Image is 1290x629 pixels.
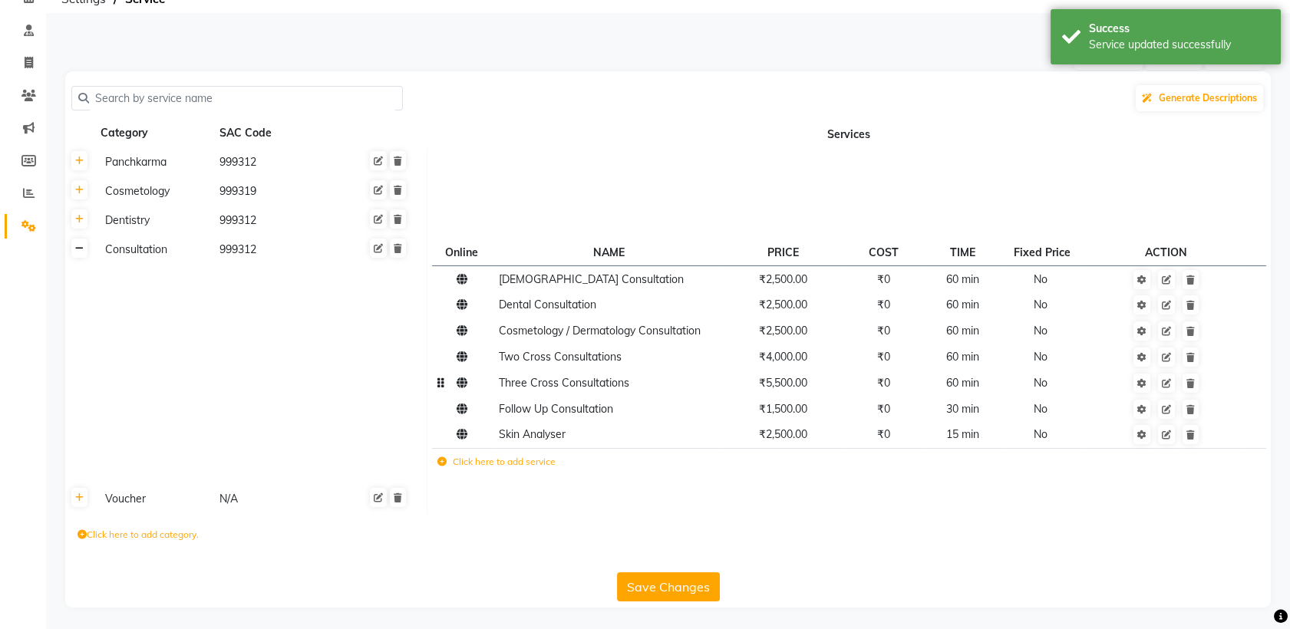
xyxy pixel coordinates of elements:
[218,211,331,230] div: 999312
[759,376,807,390] span: ₹5,500.00
[946,402,979,416] span: 30 min
[877,402,890,416] span: ₹0
[1034,427,1048,441] span: No
[218,123,331,143] div: SAC Code
[877,272,890,286] span: ₹0
[99,153,212,172] div: Panchkarma
[1034,376,1048,390] span: No
[1159,92,1257,104] span: Generate Descriptions
[218,240,331,259] div: 999312
[499,324,701,338] span: Cosmetology / Dermatology Consultation
[99,123,212,143] div: Category
[493,240,724,266] th: NAME
[759,402,807,416] span: ₹1,500.00
[218,489,331,509] div: N/A
[1089,37,1269,53] div: Service updated successfully
[437,455,556,469] label: Click here to add service
[1086,240,1246,266] th: ACTION
[499,272,684,286] span: [DEMOGRAPHIC_DATA] Consultation
[759,272,807,286] span: ₹2,500.00
[499,376,629,390] span: Three Cross Consultations
[877,350,890,364] span: ₹0
[99,182,212,201] div: Cosmetology
[925,240,1001,266] th: TIME
[946,272,979,286] span: 60 min
[946,427,979,441] span: 15 min
[1001,240,1086,266] th: Fixed Price
[759,427,807,441] span: ₹2,500.00
[1034,272,1048,286] span: No
[1034,324,1048,338] span: No
[1034,402,1048,416] span: No
[877,376,890,390] span: ₹0
[1089,21,1269,37] div: Success
[946,298,979,311] span: 60 min
[724,240,843,266] th: PRICE
[877,427,890,441] span: ₹0
[89,87,396,110] input: Search by service name
[877,298,890,311] span: ₹0
[499,427,566,441] span: Skin Analyser
[499,298,596,311] span: Dental Consultation
[759,350,807,364] span: ₹4,000.00
[99,211,212,230] div: Dentistry
[759,298,807,311] span: ₹2,500.00
[218,182,331,201] div: 999319
[432,240,493,266] th: Online
[499,350,622,364] span: Two Cross Consultations
[617,572,720,601] button: Save Changes
[1034,350,1048,364] span: No
[946,376,979,390] span: 60 min
[946,324,979,338] span: 60 min
[499,402,613,416] span: Follow Up Consultation
[759,324,807,338] span: ₹2,500.00
[843,240,925,266] th: COST
[99,489,212,509] div: Voucher
[877,324,890,338] span: ₹0
[218,153,331,172] div: 999312
[99,240,212,259] div: Consultation
[427,119,1271,148] th: Services
[946,350,979,364] span: 60 min
[1034,298,1048,311] span: No
[78,528,199,542] label: Click here to add category.
[1136,85,1263,111] button: Generate Descriptions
